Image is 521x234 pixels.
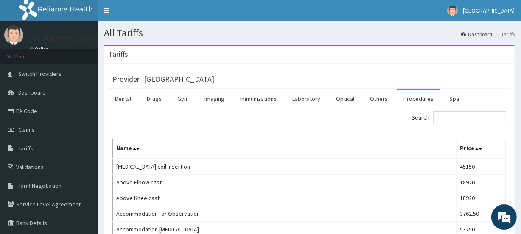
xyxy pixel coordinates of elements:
[18,182,62,189] span: Tariff Negotiation
[18,70,62,78] span: Switch Providers
[30,34,100,42] p: [GEOGRAPHIC_DATA]
[18,145,34,152] span: Tariffs
[457,206,506,222] td: 3762.50
[447,6,458,16] img: User Image
[113,206,457,222] td: Accommodation for Observation
[286,90,327,108] a: Laboratory
[30,46,50,52] a: Online
[108,90,138,108] a: Dental
[113,139,457,159] th: Name
[18,89,46,96] span: Dashboard
[457,190,506,206] td: 18920
[443,90,466,108] a: Spa
[233,90,283,108] a: Immunizations
[412,111,506,124] label: Search:
[363,90,395,108] a: Others
[329,90,361,108] a: Optical
[112,75,214,83] h3: Provider - [GEOGRAPHIC_DATA]
[140,90,168,108] a: Drugs
[104,28,515,39] h1: All Tariffs
[457,159,506,175] td: 45150
[198,90,231,108] a: Imaging
[493,31,515,38] li: Tariffs
[18,126,35,134] span: Claims
[113,159,457,175] td: [MEDICAL_DATA] coil insertion
[4,25,23,45] img: User Image
[171,90,196,108] a: Gym
[113,190,457,206] td: Above Knee cast
[463,7,515,14] span: [GEOGRAPHIC_DATA]
[461,31,492,38] a: Dashboard
[108,50,128,58] h3: Tariffs
[457,175,506,190] td: 18920
[433,111,506,124] input: Search:
[457,139,506,159] th: Price
[397,90,440,108] a: Procedures
[113,175,457,190] td: Above Elbow cast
